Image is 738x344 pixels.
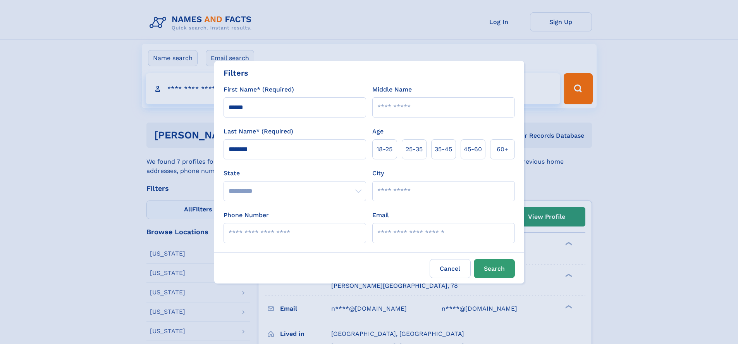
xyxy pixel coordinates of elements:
[497,145,508,154] span: 60+
[224,169,366,178] label: State
[372,169,384,178] label: City
[474,259,515,278] button: Search
[430,259,471,278] label: Cancel
[464,145,482,154] span: 45‑60
[372,85,412,94] label: Middle Name
[435,145,452,154] span: 35‑45
[224,211,269,220] label: Phone Number
[372,211,389,220] label: Email
[224,85,294,94] label: First Name* (Required)
[224,67,248,79] div: Filters
[377,145,392,154] span: 18‑25
[224,127,293,136] label: Last Name* (Required)
[372,127,384,136] label: Age
[406,145,423,154] span: 25‑35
